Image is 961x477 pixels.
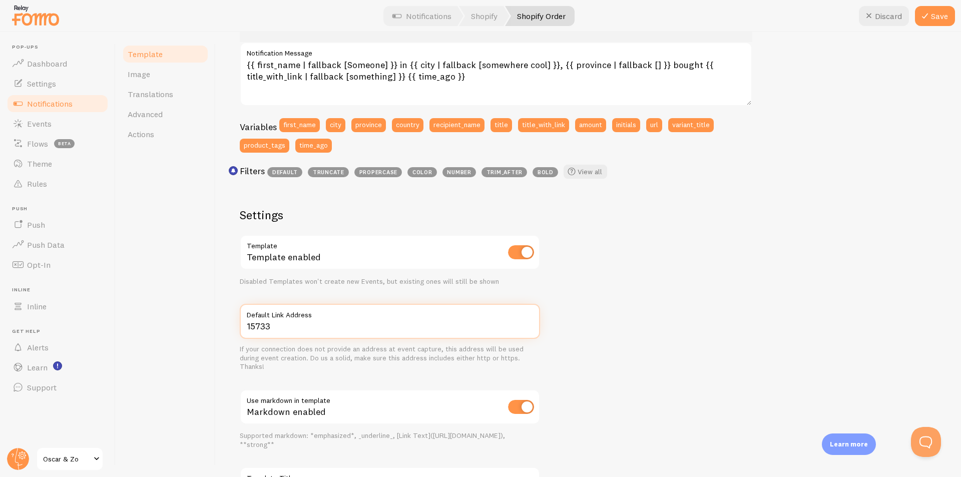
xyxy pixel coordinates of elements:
a: Inline [6,296,109,316]
span: Push [12,206,109,212]
span: Inline [27,301,47,311]
a: Image [122,64,209,84]
a: Advanced [122,104,209,124]
span: Settings [27,79,56,89]
a: Settings [6,74,109,94]
span: Rules [27,179,47,189]
h2: Settings [240,207,540,223]
button: variant_title [668,118,714,132]
button: first_name [279,118,320,132]
button: time_ago [295,139,332,153]
span: Push Data [27,240,65,250]
span: number [442,167,476,177]
div: Markdown enabled [240,389,540,426]
label: Default Link Address [240,304,540,321]
a: Dashboard [6,54,109,74]
span: Support [27,382,57,392]
span: beta [54,139,75,148]
span: Flows [27,139,48,149]
a: View all [564,165,607,179]
h3: Variables [240,121,277,133]
span: trim_after [482,167,527,177]
iframe: Help Scout Beacon - Open [911,427,941,457]
button: title_with_link [518,118,569,132]
span: Dashboard [27,59,67,69]
button: product_tags [240,139,289,153]
div: If your connection does not provide an address at event capture, this address will be used during... [240,345,540,371]
span: Actions [128,129,154,139]
span: Oscar & Zo [43,453,91,465]
span: Notifications [27,99,73,109]
span: Events [27,119,52,129]
span: Get Help [12,328,109,335]
img: fomo-relay-logo-orange.svg [11,3,61,28]
label: Notification Message [240,42,752,59]
a: Push Data [6,235,109,255]
span: Pop-ups [12,44,109,51]
h3: Filters [240,165,265,177]
span: Push [27,220,45,230]
a: Actions [122,124,209,144]
div: Learn more [822,433,876,455]
a: Notifications [6,94,109,114]
a: Opt-In [6,255,109,275]
a: Flows beta [6,134,109,154]
div: Disabled Templates won't create new Events, but existing ones will still be shown [240,277,540,286]
p: Learn more [830,439,868,449]
div: Supported markdown: *emphasized*, _underline_, [Link Text]([URL][DOMAIN_NAME]), **strong** [240,431,540,449]
button: city [326,118,345,132]
button: title [491,118,512,132]
button: province [351,118,386,132]
a: Alerts [6,337,109,357]
span: default [267,167,302,177]
span: truncate [308,167,349,177]
a: Events [6,114,109,134]
button: amount [575,118,606,132]
a: Support [6,377,109,397]
button: initials [612,118,640,132]
button: country [392,118,423,132]
button: recipient_name [429,118,485,132]
span: bold [533,167,558,177]
button: url [646,118,662,132]
span: Image [128,69,150,79]
span: propercase [354,167,402,177]
span: Translations [128,89,173,99]
span: color [407,167,437,177]
a: Oscar & Zo [36,447,104,471]
a: Template [122,44,209,64]
span: Theme [27,159,52,169]
div: Template enabled [240,235,540,271]
span: Inline [12,287,109,293]
svg: <p>Watch New Feature Tutorials!</p> [53,361,62,370]
span: Opt-In [27,260,51,270]
span: Learn [27,362,48,372]
svg: <p>Use filters like | propercase to change CITY to City in your templates</p> [229,166,238,175]
a: Learn [6,357,109,377]
a: Push [6,215,109,235]
span: Advanced [128,109,163,119]
span: Template [128,49,163,59]
a: Translations [122,84,209,104]
a: Rules [6,174,109,194]
span: Alerts [27,342,49,352]
a: Theme [6,154,109,174]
